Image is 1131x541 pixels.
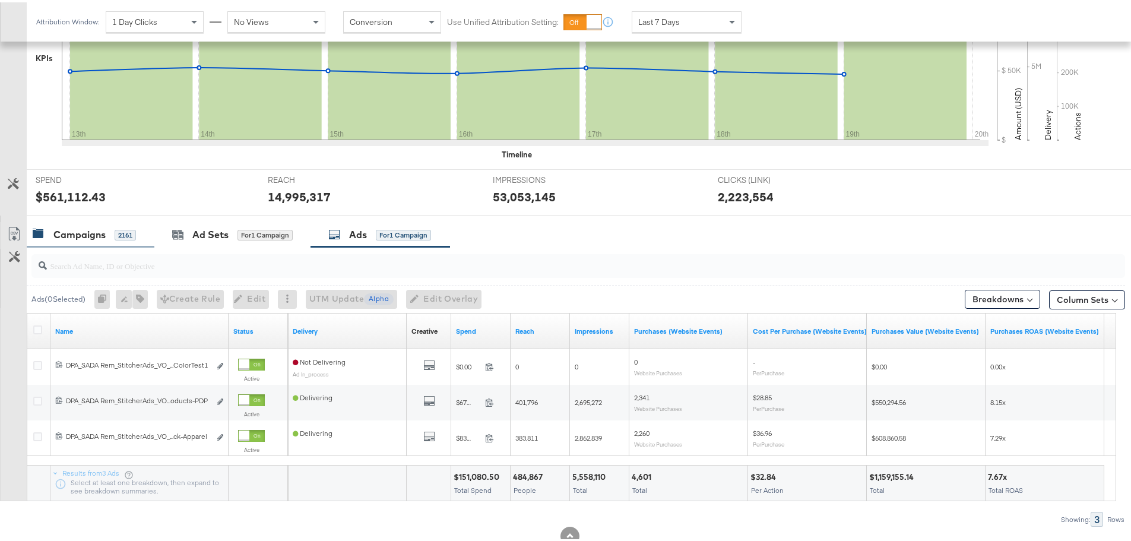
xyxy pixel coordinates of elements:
span: REACH [268,172,357,184]
text: Amount (USD) [1013,86,1024,138]
a: Reflects the ability of your Ad to achieve delivery. [293,324,402,334]
div: 4,601 [632,469,655,480]
span: $28.85 [753,391,772,400]
label: Active [238,444,265,451]
div: KPIs [36,50,53,62]
div: DPA_SADA Rem_StitcherAds_VO_...ColorTest1 [66,358,210,368]
button: Column Sets [1049,288,1125,307]
span: IMPRESSIONS [493,172,582,184]
div: for 1 Campaign [237,227,293,238]
div: DPA_SADA Rem_StitcherAds_VO...oducts-PDP [66,394,210,403]
span: 8.15x [990,396,1006,404]
span: $550,294.56 [872,396,906,404]
a: The total value of the purchase actions tracked by your Custom Audience pixel on your website aft... [872,324,981,334]
span: 2,862,839 [575,431,602,440]
span: People [514,483,536,492]
a: The number of times your ad was served. On mobile apps an ad is counted as served the first time ... [575,324,625,334]
sub: Website Purchases [634,438,682,445]
div: 3 [1091,510,1103,524]
div: 484,867 [513,469,546,480]
span: SPEND [36,172,125,184]
span: Total ROAS [989,483,1023,492]
span: $67,548.14 [456,396,480,404]
span: Last 7 Days [638,14,680,25]
label: Use Unified Attribution Setting: [447,14,559,26]
span: 2,341 [634,391,650,400]
span: Total Spend [454,483,492,492]
span: $0.00 [456,360,480,369]
text: Actions [1072,110,1083,138]
span: $83,532.37 [456,431,480,440]
div: Attribution Window: [36,15,100,24]
input: Search Ad Name, ID or Objective [47,247,1025,270]
span: 0 [634,355,638,364]
span: 1 Day Clicks [112,14,157,25]
span: Delivering [293,391,332,400]
a: The number of people your ad was served to. [515,324,565,334]
span: CLICKS (LINK) [718,172,807,184]
span: Total [573,483,588,492]
div: 5,558,110 [572,469,609,480]
div: Ads ( 0 Selected) [31,292,85,302]
span: Not Delivering [293,355,346,364]
div: 0 [94,287,116,306]
span: $0.00 [872,360,887,369]
div: Showing: [1060,513,1091,521]
span: Delivering [293,426,332,435]
div: Ad Sets [192,226,229,239]
div: Creative [411,324,438,334]
div: 53,053,145 [493,186,556,203]
span: 2,695,272 [575,396,602,404]
span: Total [870,483,885,492]
span: 401,796 [515,396,538,404]
button: Breakdowns [965,287,1040,306]
sub: Per Purchase [753,403,784,410]
div: 2,223,554 [718,186,774,203]
span: $36.96 [753,426,772,435]
span: 383,811 [515,431,538,440]
sub: Per Purchase [753,438,784,445]
sub: Website Purchases [634,403,682,410]
span: 2,260 [634,426,650,435]
div: Timeline [502,147,532,158]
label: Active [238,372,265,380]
div: Ads [349,226,367,239]
sub: Per Purchase [753,367,784,374]
div: $1,159,155.14 [869,469,917,480]
div: Campaigns [53,226,106,239]
span: $608,860.58 [872,431,906,440]
a: Ad Name. [55,324,224,334]
a: The number of times a purchase was made tracked by your Custom Audience pixel on your website aft... [634,324,743,334]
sub: Website Purchases [634,367,682,374]
div: $32.84 [750,469,780,480]
span: 0 [515,360,519,369]
a: The total value of the purchase actions divided by spend tracked by your Custom Audience pixel on... [990,324,1100,334]
sub: Ad In_process [293,368,329,375]
div: DPA_SADA Rem_StitcherAds_VO_...ck-Apparel [66,429,210,439]
a: Shows the current state of your Ad. [233,324,283,334]
div: 2161 [115,227,136,238]
div: 14,995,317 [268,186,331,203]
span: 0 [575,360,578,369]
a: The total amount spent to date. [456,324,506,334]
a: Shows the creative associated with your ad. [411,324,438,334]
div: $561,112.43 [36,186,106,203]
div: 7.67x [988,469,1010,480]
span: Total [632,483,647,492]
span: Per Action [751,483,784,492]
span: No Views [234,14,269,25]
span: 0.00x [990,360,1006,369]
span: 7.29x [990,431,1006,440]
div: for 1 Campaign [376,227,431,238]
div: Rows [1107,513,1125,521]
a: The average cost for each purchase tracked by your Custom Audience pixel on your website after pe... [753,324,867,334]
label: Active [238,408,265,416]
span: - [753,355,755,364]
span: Conversion [350,14,392,25]
div: $151,080.50 [454,469,503,480]
text: Delivery [1043,107,1053,138]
